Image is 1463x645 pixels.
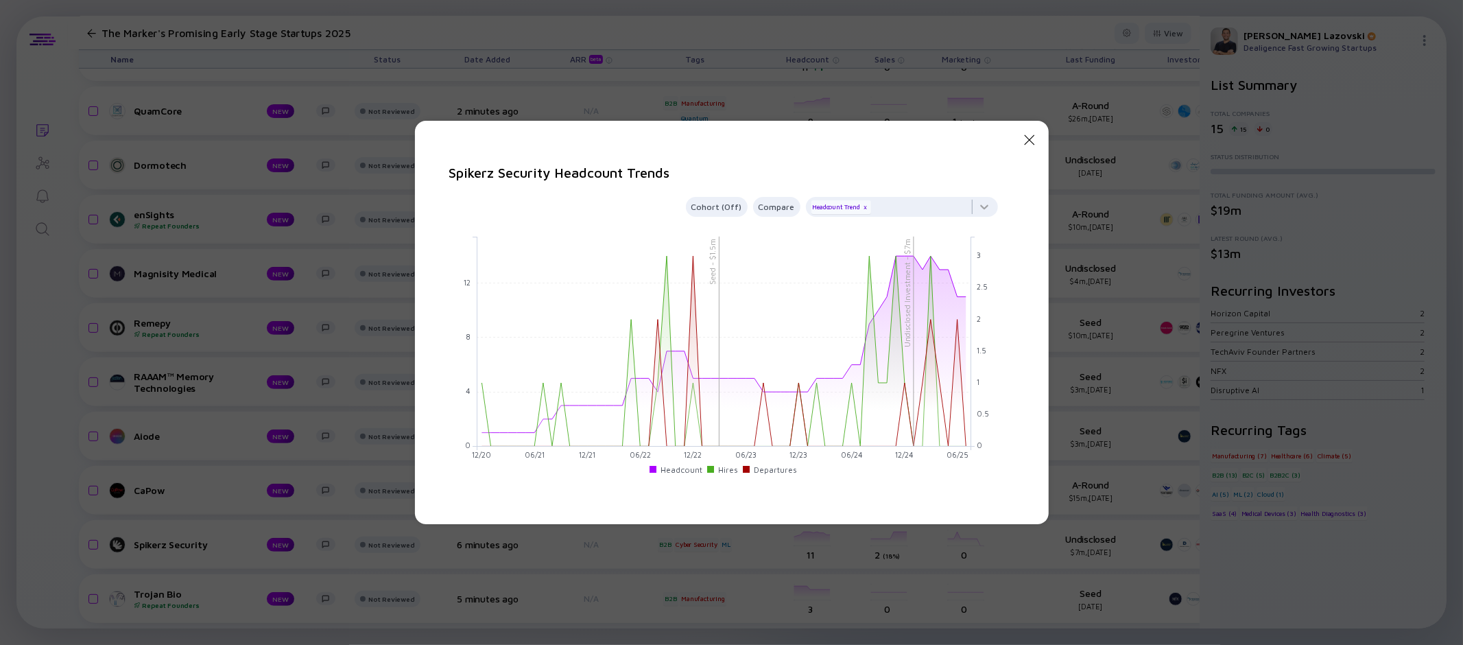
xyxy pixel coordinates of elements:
tspan: 0 [465,441,471,450]
tspan: 12/23 [789,450,807,459]
div: x [861,203,870,211]
div: Cohort (Off) [686,199,748,215]
tspan: 4 [466,386,471,395]
div: Headcount Trend [811,200,871,214]
tspan: 1.5 [977,346,986,355]
tspan: 06/23 [735,450,756,459]
tspan: 2.5 [977,282,988,291]
h2: Spikerz Security Headcount Trends [449,165,670,180]
tspan: 12/20 [472,450,491,459]
tspan: 12/21 [579,450,595,459]
tspan: 12/24 [895,450,914,459]
tspan: 12/22 [684,450,702,459]
button: Compare [753,197,800,217]
tspan: 1 [977,377,979,386]
tspan: 06/25 [946,450,968,459]
tspan: 3 [977,250,981,259]
tspan: 06/21 [524,450,544,459]
tspan: 8 [466,332,471,341]
tspan: 12 [464,278,471,287]
div: Compare [753,199,800,215]
tspan: 06/24 [840,450,862,459]
tspan: 0 [977,441,982,450]
tspan: 06/22 [629,450,650,459]
tspan: 0.5 [977,409,989,418]
button: Cohort (Off) [686,197,748,217]
tspan: 2 [977,314,981,323]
